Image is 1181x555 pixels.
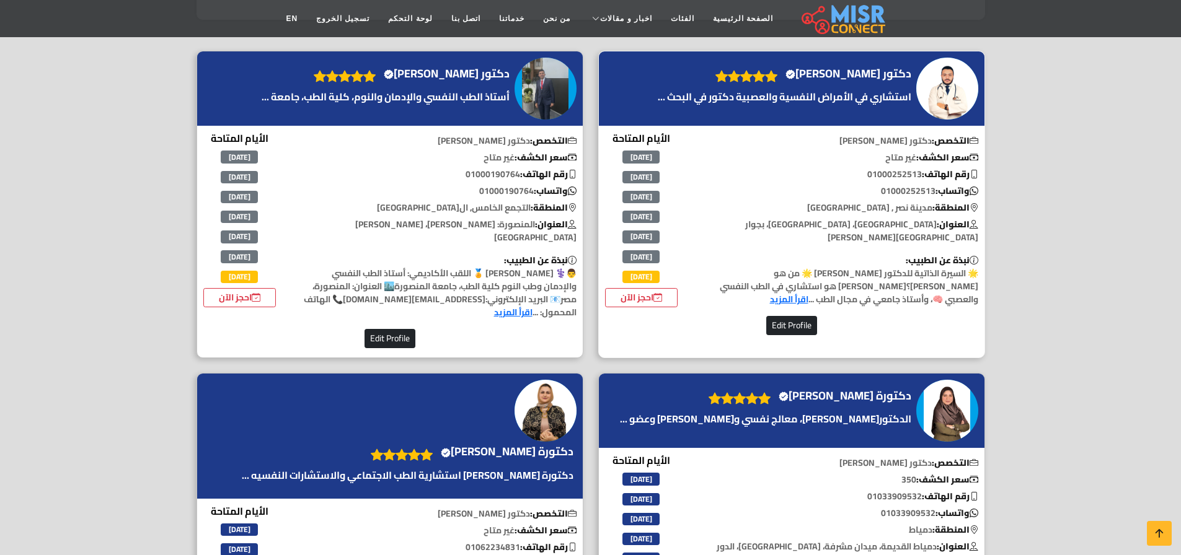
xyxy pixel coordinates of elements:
b: نبذة عن الطبيب: [906,252,978,268]
p: 👨⚕️ [PERSON_NAME] 🏅 اللقب الأكاديمي: أستاذ الطب النفسي والإدمان وطب النوم كلية الطب، جامعة المنصو... [297,254,583,319]
a: اتصل بنا [442,7,490,30]
span: [DATE] [622,171,660,183]
b: التخصص: [932,133,978,149]
p: دكتور [PERSON_NAME] [297,134,583,147]
b: رقم الهاتف: [520,166,577,182]
h4: دكتورة [PERSON_NAME] [441,445,573,458]
b: رقم الهاتف: [922,166,978,182]
a: تسجيل الخروج [307,7,379,30]
span: [DATE] [221,523,258,536]
p: 🌟 السيرة الذاتية للدكتور [PERSON_NAME] 🌟 من هو [PERSON_NAME]؟[PERSON_NAME] هو استشاري في الطب الن... [699,254,984,306]
b: رقم الهاتف: [520,539,577,555]
b: سعر الكشف: [916,471,978,487]
b: نبذة عن الطبيب: [504,252,577,268]
a: اخبار و مقالات [580,7,661,30]
span: [DATE] [622,271,660,283]
a: الدكتور[PERSON_NAME]، معالج نفسي و[PERSON_NAME] وعضو ... [617,411,914,426]
p: ‎01062234831 [297,541,583,554]
b: رقم الهاتف: [922,488,978,504]
h4: دكتورة [PERSON_NAME] [779,389,911,403]
img: دكتورة ولاء محمد [916,380,978,442]
p: [GEOGRAPHIC_DATA]، [GEOGRAPHIC_DATA]، بجوار [GEOGRAPHIC_DATA][PERSON_NAME] [699,218,984,244]
b: التخصص: [530,133,577,149]
a: دكتورة [PERSON_NAME] استشارية الطب الاجتماعي والاستشارات النفسيه ... [239,468,577,483]
h4: دكتور [PERSON_NAME] [785,67,911,81]
a: دكتورة [PERSON_NAME] [777,387,914,405]
a: من نحن [534,7,580,30]
div: الأيام المتاحة [203,131,276,307]
p: 01000190764 [297,168,583,181]
p: 01033909532 [699,490,984,503]
p: 01033909532 [699,507,984,520]
b: المنطقة: [932,199,978,216]
b: واتساب: [936,183,978,199]
b: العنوان: [937,216,978,232]
b: سعر الكشف: [515,149,577,165]
span: [DATE] [622,533,660,545]
p: دمياط [699,523,984,536]
a: الصفحة الرئيسية [704,7,782,30]
p: غير متاح [699,151,984,164]
span: [DATE] [622,513,660,525]
b: التخصص: [932,455,978,471]
a: احجز الآن [605,288,678,307]
span: [DATE] [221,271,258,283]
svg: Verified account [384,69,394,79]
a: خدماتنا [490,7,534,30]
a: اقرأ المزيد [494,304,533,320]
a: اقرأ المزيد [770,291,808,307]
h4: دكتور [PERSON_NAME] [384,67,510,81]
p: غير متاح [297,524,583,537]
p: مدينة نصر , [GEOGRAPHIC_DATA] [699,201,984,214]
a: دكتور [PERSON_NAME] [382,64,513,83]
svg: Verified account [779,391,789,401]
b: العنوان: [535,216,577,232]
b: سعر الكشف: [515,522,577,538]
a: احجز الآن [203,288,276,307]
span: [DATE] [622,250,660,263]
p: 350 [699,473,984,486]
span: [DATE] [221,151,258,163]
a: الفئات [661,7,704,30]
span: [DATE] [221,230,258,243]
img: دكتور محمد الوصيفي [515,58,577,120]
a: دكتورة [PERSON_NAME] [439,442,577,461]
p: غير متاح [297,151,583,164]
svg: Verified account [785,69,795,79]
span: [DATE] [622,191,660,203]
svg: Verified account [441,448,451,458]
p: دكتور [PERSON_NAME] [699,457,984,470]
p: 01000252513 [699,168,984,181]
a: أستاذ الطب النفسي والإدمان والنوم، كلية الطب، جامعة ... [259,89,513,104]
p: التجمع الخامس, ال[GEOGRAPHIC_DATA] [297,201,583,214]
a: لوحة التحكم [379,7,441,30]
img: main.misr_connect [802,3,885,34]
span: [DATE] [622,151,660,163]
p: دكتور [PERSON_NAME] [699,134,984,147]
img: دكتورة غادة خليل [515,380,577,442]
span: [DATE] [221,211,258,223]
img: دكتور عبدالله حسني [916,58,978,120]
p: 01000252513 [699,185,984,198]
span: اخبار و مقالات [600,13,652,24]
b: واتساب: [534,183,577,199]
a: استشاري في الأمراض النفسية والعصبية دكتور في البحث ... [655,89,914,104]
a: دكتور [PERSON_NAME] [784,64,914,83]
span: [DATE] [622,230,660,243]
b: المنطقة: [932,522,978,538]
p: دكتور [PERSON_NAME] [297,507,583,520]
span: [DATE] [221,250,258,263]
span: [DATE] [622,493,660,505]
p: 01000190764 [297,185,583,198]
span: [DATE] [622,473,660,485]
b: واتساب: [936,505,978,521]
b: العنوان: [937,538,978,554]
button: Edit Profile [365,329,415,348]
span: [DATE] [622,211,660,223]
b: التخصص: [530,505,577,522]
div: الأيام المتاحة [605,131,678,307]
b: سعر الكشف: [916,149,978,165]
